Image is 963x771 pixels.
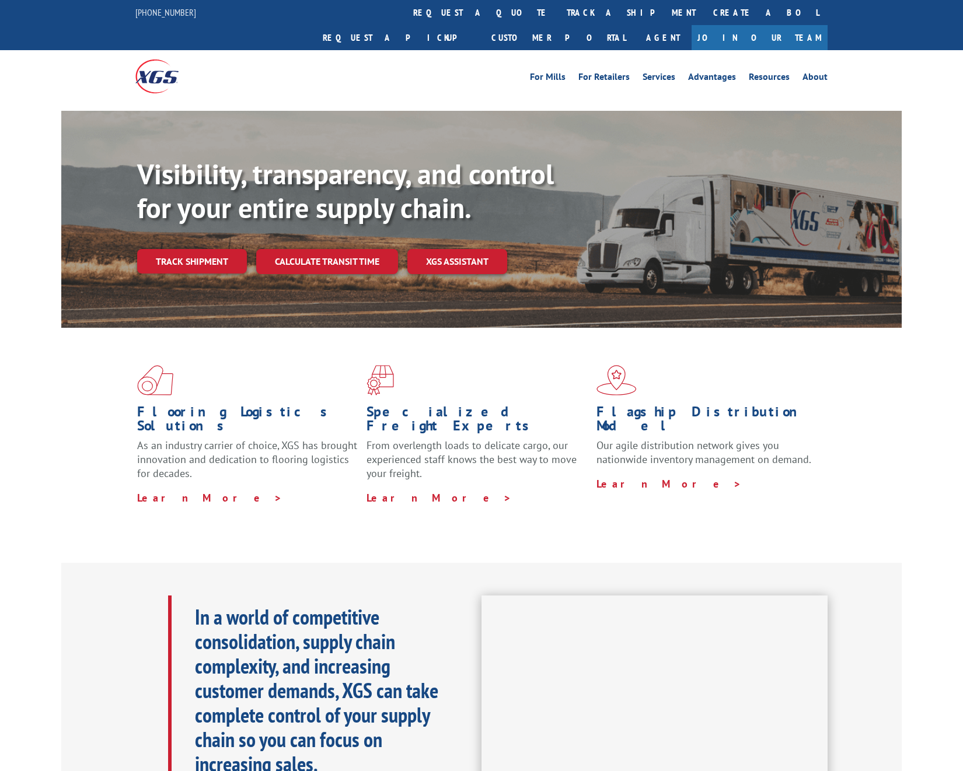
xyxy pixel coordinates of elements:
[692,25,828,50] a: Join Our Team
[749,72,790,85] a: Resources
[596,477,742,490] a: Learn More >
[137,156,554,226] b: Visibility, transparency, and control for your entire supply chain.
[530,72,566,85] a: For Mills
[578,72,630,85] a: For Retailers
[596,365,637,395] img: xgs-icon-flagship-distribution-model-red
[407,249,507,274] a: XGS ASSISTANT
[137,491,282,504] a: Learn More >
[634,25,692,50] a: Agent
[314,25,483,50] a: Request a pickup
[367,405,587,439] h1: Specialized Freight Experts
[596,405,817,439] h1: Flagship Distribution Model
[367,439,587,490] p: From overlength loads to delicate cargo, our experienced staff knows the best way to move your fr...
[137,249,247,274] a: Track shipment
[802,72,828,85] a: About
[137,405,358,439] h1: Flooring Logistics Solutions
[137,365,173,395] img: xgs-icon-total-supply-chain-intelligence-red
[483,25,634,50] a: Customer Portal
[367,365,394,395] img: xgs-icon-focused-on-flooring-red
[688,72,736,85] a: Advantages
[596,439,811,466] span: Our agile distribution network gives you nationwide inventory management on demand.
[137,439,357,480] span: As an industry carrier of choice, XGS has brought innovation and dedication to flooring logistics...
[135,6,196,18] a: [PHONE_NUMBER]
[256,249,398,274] a: Calculate transit time
[367,491,512,504] a: Learn More >
[643,72,675,85] a: Services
